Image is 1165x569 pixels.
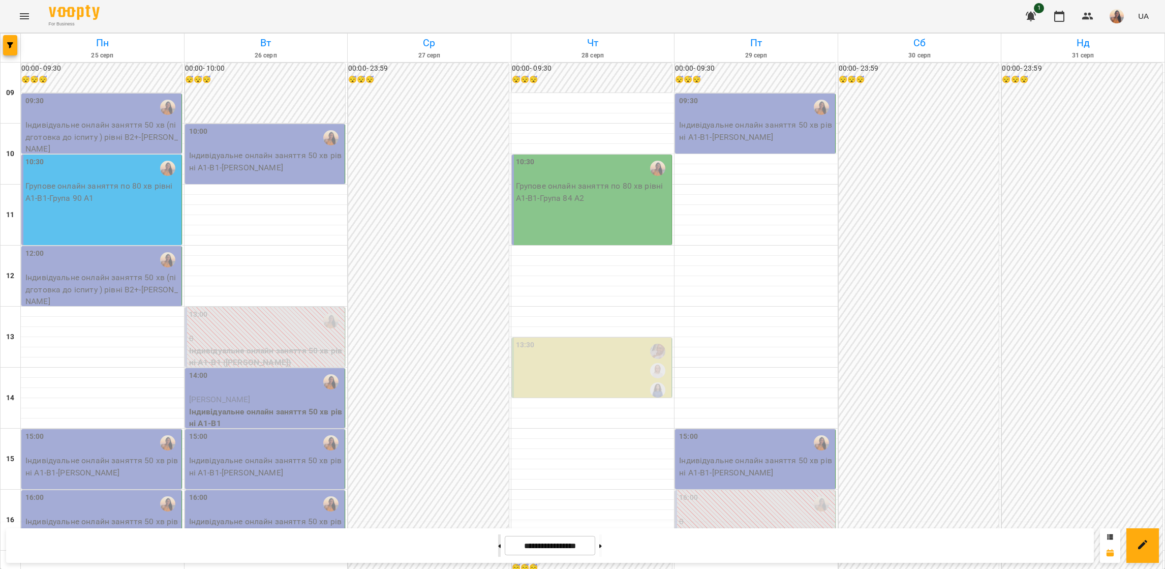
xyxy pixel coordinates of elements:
[1138,11,1149,21] span: UA
[25,119,179,155] p: Індивідуальне онлайн заняття 50 хв (підготовка до іспиту ) рівні В2+ - [PERSON_NAME]
[1002,74,1162,85] h6: 😴😴😴
[348,63,509,74] h6: 00:00 - 23:59
[6,271,14,282] h6: 12
[323,313,339,328] img: Каріна
[675,74,836,85] h6: 😴😴😴
[189,431,208,442] label: 15:00
[25,272,179,308] p: Індивідуальне онлайн заняття 50 хв (підготовка до іспиту ) рівні В2+ - [PERSON_NAME]
[160,100,175,115] img: Каріна
[6,87,14,99] h6: 09
[6,148,14,160] h6: 10
[189,309,208,320] label: 13:00
[650,161,665,176] img: Каріна
[650,363,665,378] img: Анастасія
[516,180,670,204] p: Групове онлайн заняття по 80 хв рівні А1-В1 - Група 84 A2
[21,63,182,74] h6: 00:00 - 09:30
[189,455,343,478] p: Індивідуальне онлайн заняття 50 хв рівні А1-В1 - [PERSON_NAME]
[25,96,44,107] label: 09:30
[676,35,836,51] h6: Пт
[513,35,673,51] h6: Чт
[323,496,339,512] img: Каріна
[679,455,833,478] p: Індивідуальне онлайн заняття 50 хв рівні А1-В1 - [PERSON_NAME]
[186,35,346,51] h6: Вт
[323,374,339,390] img: Каріна
[189,370,208,381] label: 14:00
[189,126,208,137] label: 10:00
[650,344,665,359] img: Абігейл
[349,35,509,51] h6: Ср
[323,435,339,451] img: Каріна
[21,74,182,85] h6: 😴😴😴
[1002,63,1162,74] h6: 00:00 - 23:59
[650,382,665,398] img: Даніела
[25,431,44,442] label: 15:00
[6,332,14,343] h6: 13
[1003,51,1163,61] h6: 31 серп
[1110,9,1124,23] img: 069e1e257d5519c3c657f006daa336a6.png
[679,96,698,107] label: 09:30
[189,406,343,430] p: Індивідуальне онлайн заняття 50 хв рівні А1-В1
[814,496,829,512] img: Каріна
[840,51,1000,61] h6: 30 серп
[348,74,509,85] h6: 😴😴😴
[22,51,182,61] h6: 25 серп
[840,35,1000,51] h6: Сб
[25,492,44,503] label: 16:00
[186,51,346,61] h6: 26 серп
[25,248,44,259] label: 12:00
[679,516,833,528] p: 0
[22,35,182,51] h6: Пн
[839,63,999,74] h6: 00:00 - 23:59
[839,74,999,85] h6: 😴😴😴
[160,161,175,176] img: Каріна
[49,5,100,20] img: Voopty Logo
[189,333,343,345] p: 0
[160,496,175,512] img: Каріна
[814,100,829,115] img: Каріна
[12,4,37,28] button: Menu
[160,435,175,451] img: Каріна
[189,345,343,369] p: Індивідуальне онлайн заняття 50 хв рівні А1-В1 ([PERSON_NAME])
[6,393,14,404] h6: 14
[160,252,175,267] div: Каріна
[6,515,14,526] h6: 16
[516,340,535,351] label: 13:30
[185,63,346,74] h6: 00:00 - 10:00
[189,516,343,540] p: Індивідуальне онлайн заняття 50 хв рівні А1-В1 - [PERSON_NAME]
[512,63,672,74] h6: 00:00 - 09:30
[513,51,673,61] h6: 28 серп
[25,180,179,204] p: Групове онлайн заняття по 80 хв рівні А1-В1 - Група 90 A1
[25,455,179,478] p: Індивідуальне онлайн заняття 50 хв рівні А1-В1 - [PERSON_NAME]
[676,51,836,61] h6: 29 серп
[25,157,44,168] label: 10:30
[814,435,829,451] img: Каріна
[189,149,343,173] p: Індивідуальне онлайн заняття 50 хв рівні А1-В1 - [PERSON_NAME]
[6,454,14,465] h6: 15
[349,51,509,61] h6: 27 серп
[679,492,698,503] label: 16:00
[516,157,535,168] label: 10:30
[25,516,179,540] p: Індивідуальне онлайн заняття 50 хв рівні А1-В1 - [PERSON_NAME]
[675,63,836,74] h6: 00:00 - 09:30
[323,130,339,145] img: Каріна
[189,395,251,404] span: [PERSON_NAME]
[679,431,698,442] label: 15:00
[512,74,672,85] h6: 😴😴😴
[189,492,208,503] label: 16:00
[1003,35,1163,51] h6: Нд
